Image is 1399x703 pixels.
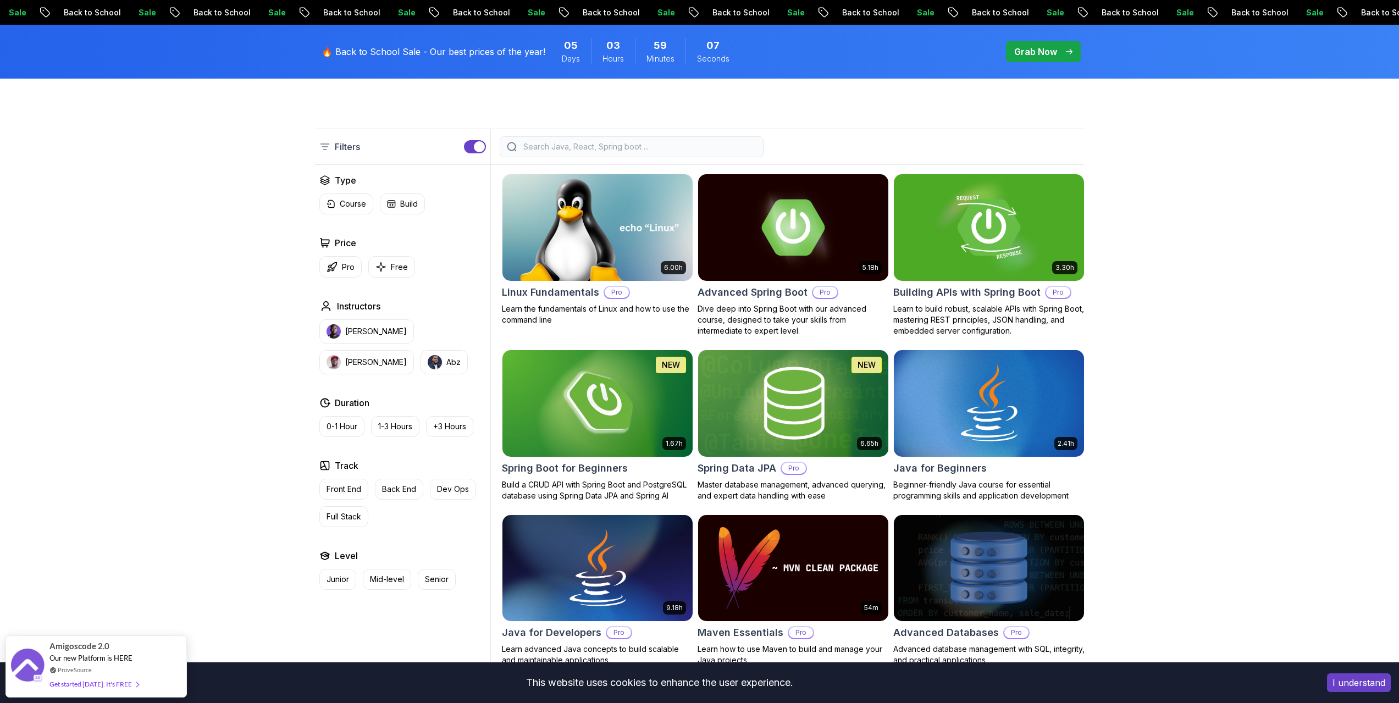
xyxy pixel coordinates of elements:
[706,38,720,53] span: 7 Seconds
[897,7,932,18] p: Sale
[1004,627,1028,638] p: Pro
[698,174,889,336] a: Advanced Spring Boot card5.18hAdvanced Spring BootProDive deep into Spring Boot with our advanced...
[502,174,693,325] a: Linux Fundamentals card6.00hLinux FundamentalsProLearn the fundamentals of Linux and how to use t...
[433,421,466,432] p: +3 Hours
[692,7,767,18] p: Back to School
[562,53,580,64] span: Days
[1156,7,1191,18] p: Sale
[637,7,672,18] p: Sale
[327,324,341,339] img: instructor img
[502,625,601,640] h2: Java for Developers
[8,671,1310,695] div: This website uses cookies to enhance the user experience.
[664,263,683,272] p: 6.00h
[58,665,92,674] a: ProveSource
[327,574,349,585] p: Junior
[319,193,373,214] button: Course
[507,7,543,18] p: Sale
[893,174,1085,336] a: Building APIs with Spring Boot card3.30hBuilding APIs with Spring BootProLearn to build robust, s...
[893,644,1085,666] p: Advanced database management with SQL, integrity, and practical applications
[698,479,889,501] p: Master database management, advanced querying, and expert data handling with ease
[400,198,418,209] p: Build
[860,439,878,448] p: 6.65h
[1058,439,1074,448] p: 2.41h
[437,484,469,495] p: Dev Ops
[371,416,419,437] button: 1-3 Hours
[446,357,461,368] p: Abz
[893,479,1085,501] p: Beginner-friendly Java course for essential programming skills and application development
[502,350,693,501] a: Spring Boot for Beginners card1.67hNEWSpring Boot for BeginnersBuild a CRUD API with Spring Boot ...
[327,355,341,369] img: instructor img
[893,461,987,476] h2: Java for Beginners
[335,140,360,153] p: Filters
[782,463,806,474] p: Pro
[382,484,416,495] p: Back End
[322,45,545,58] p: 🔥 Back to School Sale - Our best prices of the year!
[378,421,412,432] p: 1-3 Hours
[564,38,578,53] span: 5 Days
[391,262,408,273] p: Free
[894,515,1084,622] img: Advanced Databases card
[813,287,837,298] p: Pro
[697,53,729,64] span: Seconds
[380,193,425,214] button: Build
[894,350,1084,457] img: Java for Beginners card
[428,355,442,369] img: instructor img
[502,303,693,325] p: Learn the fundamentals of Linux and how to use the command line
[335,174,356,187] h2: Type
[363,569,411,590] button: Mid-level
[893,514,1085,666] a: Advanced Databases cardAdvanced DatabasesProAdvanced database management with SQL, integrity, and...
[698,644,889,666] p: Learn how to use Maven to build and manage your Java projects
[49,678,139,690] div: Get started [DATE]. It's FREE
[335,459,358,472] h2: Track
[345,326,407,337] p: [PERSON_NAME]
[502,479,693,501] p: Build a CRUD API with Spring Boot and PostgreSQL database using Spring Data JPA and Spring AI
[698,625,783,640] h2: Maven Essentials
[370,574,404,585] p: Mid-level
[337,300,380,313] h2: Instructors
[894,174,1084,281] img: Building APIs with Spring Boot card
[118,7,153,18] p: Sale
[319,256,362,278] button: Pro
[698,174,888,281] img: Advanced Spring Boot card
[602,53,624,64] span: Hours
[1327,673,1391,692] button: Accept cookies
[173,7,248,18] p: Back to School
[502,285,599,300] h2: Linux Fundamentals
[502,174,693,281] img: Linux Fundamentals card
[605,287,629,298] p: Pro
[342,262,355,273] p: Pro
[698,285,808,300] h2: Advanced Spring Boot
[666,604,683,612] p: 9.18h
[319,416,364,437] button: 0-1 Hour
[893,625,999,640] h2: Advanced Databases
[335,396,369,409] h2: Duration
[822,7,897,18] p: Back to School
[426,416,473,437] button: +3 Hours
[698,350,888,457] img: Spring Data JPA card
[1055,263,1074,272] p: 3.30h
[327,511,361,522] p: Full Stack
[502,350,693,457] img: Spring Boot for Beginners card
[952,7,1026,18] p: Back to School
[421,350,468,374] button: instructor imgAbz
[303,7,378,18] p: Back to School
[248,7,283,18] p: Sale
[430,479,476,500] button: Dev Ops
[327,484,361,495] p: Front End
[666,439,683,448] p: 1.67h
[49,654,132,662] span: Our new Platform is HERE
[433,7,507,18] p: Back to School
[1286,7,1321,18] p: Sale
[607,627,631,638] p: Pro
[335,236,356,250] h2: Price
[319,506,368,527] button: Full Stack
[319,350,414,374] button: instructor img[PERSON_NAME]
[858,359,876,370] p: NEW
[502,461,628,476] h2: Spring Boot for Beginners
[1211,7,1286,18] p: Back to School
[654,38,667,53] span: 59 Minutes
[49,640,109,652] span: Amigoscode 2.0
[521,141,756,152] input: Search Java, React, Spring boot ...
[562,7,637,18] p: Back to School
[698,303,889,336] p: Dive deep into Spring Boot with our advanced course, designed to take your skills from intermedia...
